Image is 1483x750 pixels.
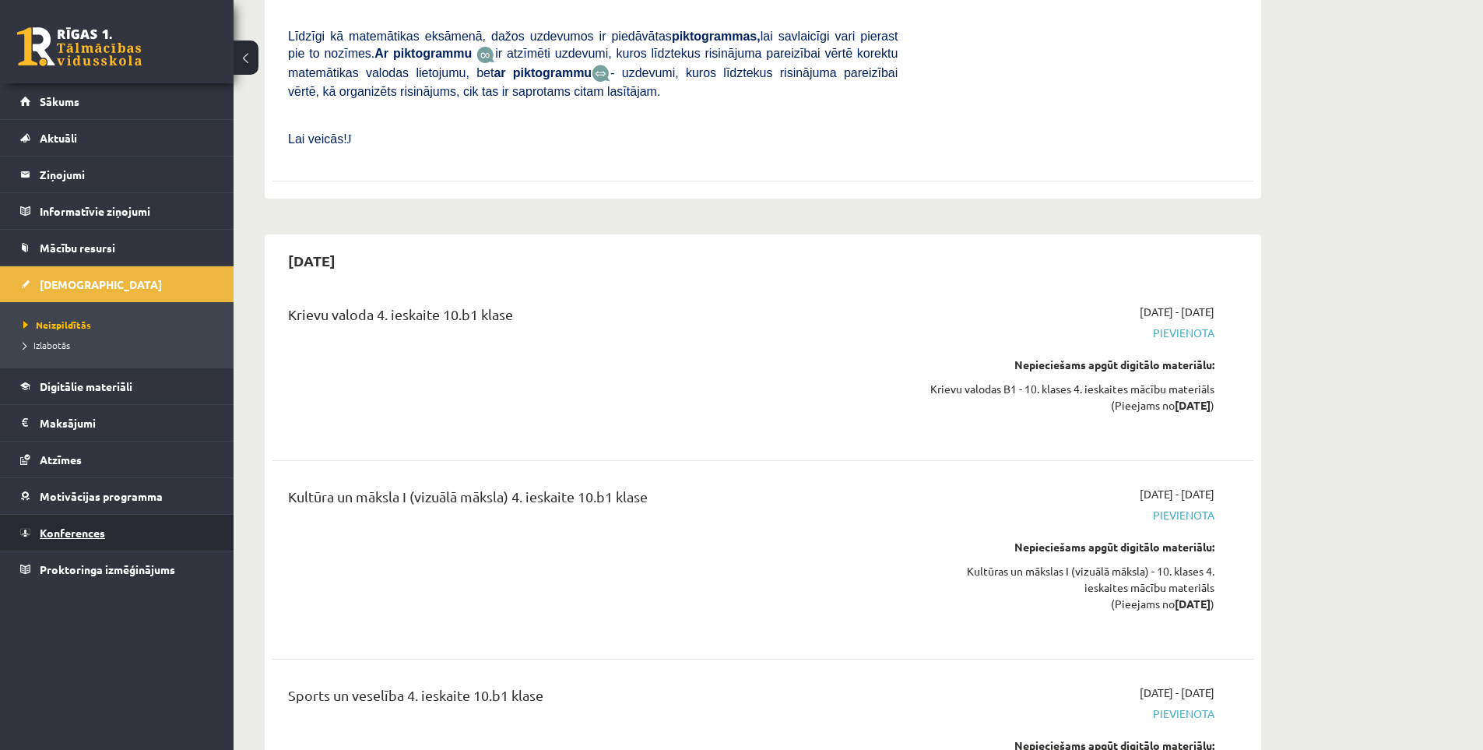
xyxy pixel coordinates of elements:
[23,339,70,351] span: Izlabotās
[20,193,214,229] a: Informatīvie ziņojumi
[1140,685,1214,701] span: [DATE] - [DATE]
[288,685,898,713] div: Sports un veselība 4. ieskaite 10.b1 klase
[40,526,105,540] span: Konferences
[921,563,1214,612] div: Kultūras un mākslas I (vizuālā māksla) - 10. klases 4. ieskaites mācību materiāls (Pieejams no )
[921,507,1214,523] span: Pievienota
[476,46,495,64] img: JfuEzvunn4EvwAAAAASUVORK5CYII=
[20,368,214,404] a: Digitālie materiāli
[20,120,214,156] a: Aktuāli
[40,241,115,255] span: Mācību resursi
[20,157,214,192] a: Ziņojumi
[288,304,898,333] div: Krievu valoda 4. ieskaite 10.b1 klase
[40,379,132,393] span: Digitālie materiāli
[921,357,1214,373] div: Nepieciešams apgūt digitālo materiālu:
[374,47,472,60] b: Ar piktogrammu
[17,27,142,66] a: Rīgas 1. Tālmācības vidusskola
[23,338,218,352] a: Izlabotās
[921,325,1214,341] span: Pievienota
[921,706,1214,722] span: Pievienota
[40,489,163,503] span: Motivācijas programma
[921,539,1214,555] div: Nepieciešams apgūt digitālo materiālu:
[20,551,214,587] a: Proktoringa izmēģinājums
[1175,597,1211,611] strong: [DATE]
[592,65,610,83] img: wKvN42sLe3LLwAAAABJRU5ErkJggg==
[20,405,214,441] a: Maksājumi
[40,193,214,229] legend: Informatīvie ziņojumi
[40,94,79,108] span: Sākums
[672,30,761,43] b: piktogrammas,
[40,405,214,441] legend: Maksājumi
[23,319,91,331] span: Neizpildītās
[23,318,218,332] a: Neizpildītās
[272,242,351,279] h2: [DATE]
[1175,398,1211,412] strong: [DATE]
[288,66,898,98] span: - uzdevumi, kuros līdztekus risinājuma pareizībai vērtē, kā organizēts risinājums, cik tas ir sap...
[20,266,214,302] a: [DEMOGRAPHIC_DATA]
[921,381,1214,414] div: Krievu valodas B1 - 10. klases 4. ieskaites mācību materiāls (Pieejams no )
[40,452,82,467] span: Atzīmes
[347,132,352,146] span: J
[494,66,592,79] b: ar piktogrammu
[40,277,162,291] span: [DEMOGRAPHIC_DATA]
[288,486,898,515] div: Kultūra un māksla I (vizuālā māksla) 4. ieskaite 10.b1 klase
[1140,486,1214,502] span: [DATE] - [DATE]
[20,230,214,266] a: Mācību resursi
[20,478,214,514] a: Motivācijas programma
[288,47,898,79] span: ir atzīmēti uzdevumi, kuros līdztekus risinājuma pareizībai vērtē korektu matemātikas valodas lie...
[20,442,214,477] a: Atzīmes
[20,515,214,551] a: Konferences
[1140,304,1214,320] span: [DATE] - [DATE]
[288,132,347,146] span: Lai veicās!
[20,83,214,119] a: Sākums
[40,562,175,576] span: Proktoringa izmēģinājums
[288,30,898,60] span: Līdzīgi kā matemātikas eksāmenā, dažos uzdevumos ir piedāvātas lai savlaicīgi vari pierast pie to...
[40,131,77,145] span: Aktuāli
[40,157,214,192] legend: Ziņojumi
